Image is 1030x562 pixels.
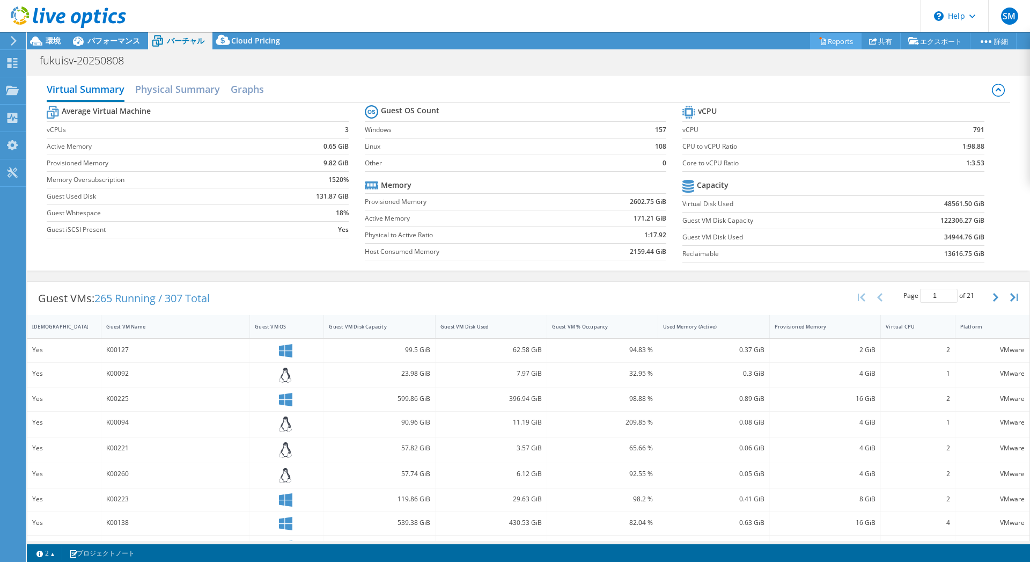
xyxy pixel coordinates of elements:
[106,344,245,356] div: K00127
[944,232,984,243] b: 34944.76 GiB
[29,546,62,560] a: 2
[440,344,542,356] div: 62.58 GiB
[1001,8,1018,25] span: SM
[106,517,245,529] div: K00138
[682,232,874,243] label: Guest VM Disk Used
[440,541,542,552] div: 52.67 GiB
[106,393,245,405] div: K00225
[329,468,430,480] div: 57.74 GiB
[960,468,1025,480] div: VMware
[552,517,653,529] div: 82.04 %
[960,541,1025,552] div: VMware
[663,393,764,405] div: 0.89 GiB
[106,493,245,505] div: K00223
[775,493,876,505] div: 8 GiB
[973,125,984,135] b: 791
[106,417,245,428] div: K00094
[27,282,220,315] div: Guest VMs:
[663,442,764,454] div: 0.06 GiB
[87,35,140,46] span: パフォーマンス
[47,158,276,169] label: Provisioned Memory
[552,323,641,330] div: Guest VM % Occupancy
[365,196,572,207] label: Provisioned Memory
[944,249,984,259] b: 13616.75 GiB
[886,517,950,529] div: 4
[106,323,232,330] div: Guest VM Name
[552,417,653,428] div: 209.85 %
[960,323,1012,330] div: Platform
[663,158,666,169] b: 0
[32,368,96,379] div: Yes
[775,517,876,529] div: 16 GiB
[32,468,96,480] div: Yes
[106,442,245,454] div: K00221
[345,125,349,135] b: 3
[62,546,142,560] a: プロジェクトノート
[47,78,124,102] h2: Virtual Summary
[960,417,1025,428] div: VMware
[106,468,245,480] div: K00260
[47,141,276,152] label: Active Memory
[381,105,439,116] b: Guest OS Count
[552,368,653,379] div: 32.95 %
[365,213,572,224] label: Active Memory
[663,517,764,529] div: 0.63 GiB
[46,35,61,46] span: 環境
[32,517,96,529] div: Yes
[440,323,529,330] div: Guest VM Disk Used
[329,368,430,379] div: 23.98 GiB
[32,493,96,505] div: Yes
[32,323,83,330] div: [DEMOGRAPHIC_DATA]
[552,468,653,480] div: 92.55 %
[365,158,627,169] label: Other
[365,141,627,152] label: Linux
[630,246,666,257] b: 2159.44 GiB
[106,368,245,379] div: K00092
[682,158,905,169] label: Core to vCPU Ratio
[960,517,1025,529] div: VMware
[329,517,430,529] div: 539.38 GiB
[231,78,264,100] h2: Graphs
[970,33,1017,49] a: 詳細
[886,323,937,330] div: Virtual CPU
[329,493,430,505] div: 119.86 GiB
[440,493,542,505] div: 29.63 GiB
[32,344,96,356] div: Yes
[886,368,950,379] div: 1
[644,230,666,240] b: 1:17.92
[944,199,984,209] b: 48561.50 GiB
[940,215,984,226] b: 122306.27 GiB
[32,417,96,428] div: Yes
[365,230,572,240] label: Physical to Active Ratio
[47,174,276,185] label: Memory Oversubscription
[886,393,950,405] div: 2
[775,323,863,330] div: Provisioned Memory
[630,196,666,207] b: 2602.75 GiB
[329,541,430,552] div: 159.38 GiB
[697,180,729,191] b: Capacity
[552,493,653,505] div: 98.2 %
[663,493,764,505] div: 0.41 GiB
[698,106,717,116] b: vCPU
[634,213,666,224] b: 171.21 GiB
[886,541,950,552] div: 4
[32,393,96,405] div: Yes
[663,368,764,379] div: 0.3 GiB
[900,33,970,49] a: エクスポート
[682,199,874,209] label: Virtual Disk Used
[329,323,417,330] div: Guest VM Disk Capacity
[47,224,276,235] label: Guest iSCSI Present
[682,141,905,152] label: CPU to vCPU Ratio
[960,442,1025,454] div: VMware
[775,368,876,379] div: 4 GiB
[47,125,276,135] label: vCPUs
[775,417,876,428] div: 4 GiB
[775,442,876,454] div: 4 GiB
[62,106,151,116] b: Average Virtual Machine
[440,468,542,480] div: 6.12 GiB
[682,215,874,226] label: Guest VM Disk Capacity
[886,493,950,505] div: 2
[329,344,430,356] div: 99.5 GiB
[440,442,542,454] div: 3.57 GiB
[920,289,958,303] input: jump to page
